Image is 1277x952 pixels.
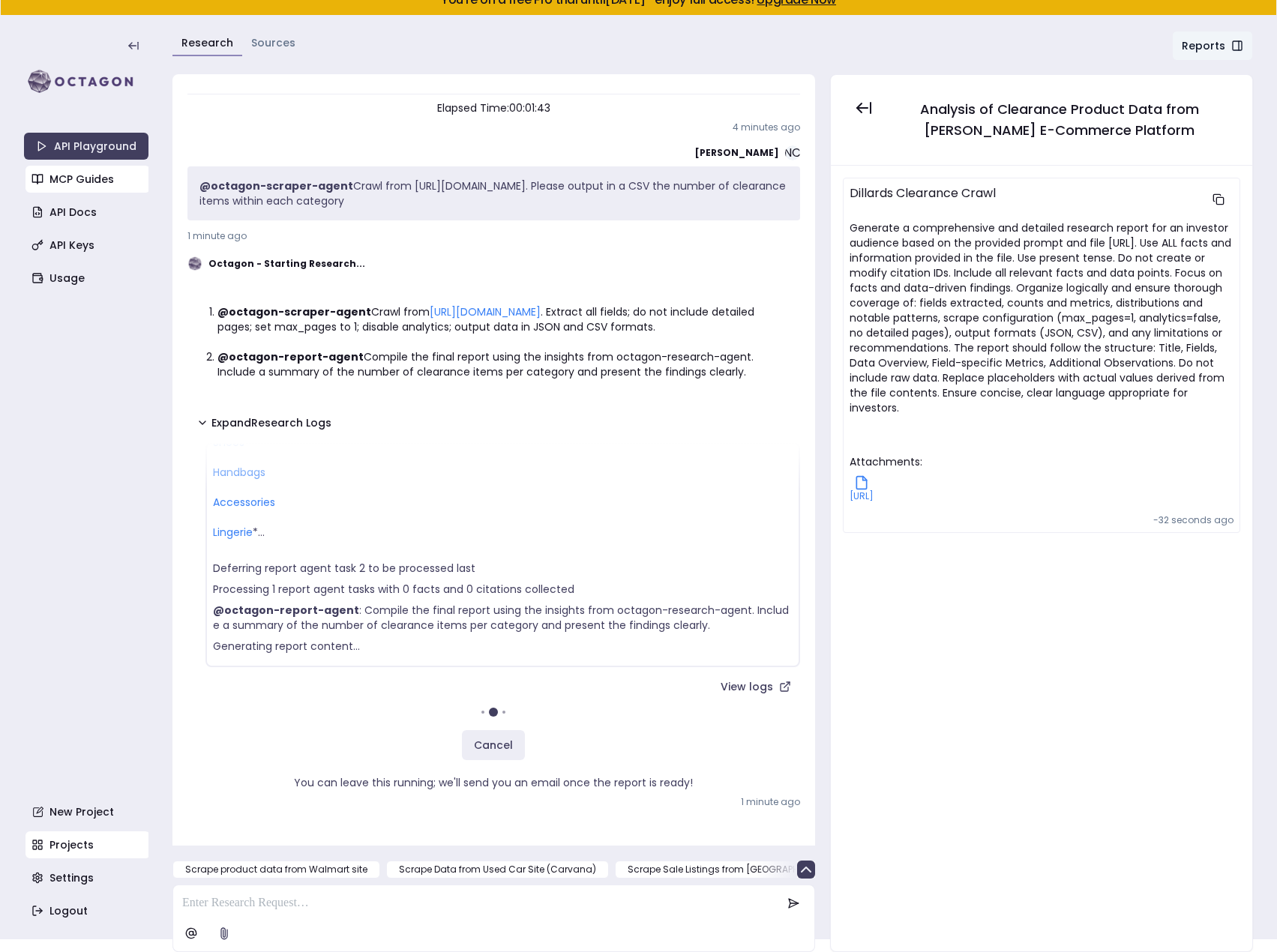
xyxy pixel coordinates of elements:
a: API Docs [25,199,150,226]
strong: @octagon-scraper-agent [217,304,371,319]
button: Cancel [462,730,525,760]
span: NC [785,145,800,160]
a: Logout [25,897,150,924]
a: API Playground [24,133,148,160]
a: Usage [25,265,150,292]
img: Octagon [187,256,202,271]
a: Projects [25,831,150,858]
p: Crawl from [URL][DOMAIN_NAME]. Please output in a CSV the number of clearance items within each c... [199,178,788,208]
a: API Keys [25,232,150,259]
strong: @octagon-scraper-agent [199,178,353,193]
a: [URL][DOMAIN_NAME] [430,304,541,319]
button: Reports [1172,31,1253,61]
img: logo-rect-yK7x_WSZ.svg [24,67,148,97]
button: Scrape product data from Walmart site [172,861,380,879]
p: 4 minutes ago [187,121,800,133]
a: [URL] [850,475,874,502]
strong: [PERSON_NAME] [695,147,779,159]
button: Scrape Data from Used Car Site (Carvana) [386,861,609,879]
span: 1 minute ago [187,229,247,242]
strong: Octagon - Starting Research... [208,258,365,270]
button: Analysis of Clearance Product Data from [PERSON_NAME] E-Commerce Platform [885,93,1234,147]
strong: @octagon-report-agent [217,349,364,364]
a: Lingerie [213,525,253,540]
p: You can leave this running; we'll send you an email once the report is ready! [294,760,693,790]
p: Processing 1 report agent tasks with 0 facts and 0 citations collected [213,582,793,597]
a: Handbags [213,465,265,480]
a: Research [181,35,233,50]
li: Compile the final report using the insights from octagon-research-agent. Include a summary of the... [217,349,788,379]
span: [URL] [850,490,874,502]
button: Scrape Sale Listings from [GEOGRAPHIC_DATA] [615,861,855,879]
button: ExpandResearch Logs [187,409,340,436]
a: Sources [251,35,295,50]
div: Dillards Clearance Crawl [850,184,1204,214]
p: 1 minute ago [187,796,800,808]
p: -32 seconds ago [850,514,1234,526]
p: Generating report content… [213,639,793,654]
a: Accessories [213,495,275,510]
strong: @octagon-report-agent [213,603,359,618]
p: Elapsed Time: 00:01:43 [187,100,800,115]
p: Deferring report agent task 2 to be processed last [213,561,793,576]
a: MCP Guides [25,166,150,193]
a: View logs [712,673,800,700]
p: : Compile the final report using the insights from octagon-research-agent. Include a summary of t... [213,603,793,633]
a: New Project [25,798,150,825]
p: Generate a comprehensive and detailed research report for an investor audience based on the provi... [850,220,1234,415]
p: Attachments: [850,454,1234,469]
a: Settings [25,864,150,891]
li: Crawl from . Extract all fields; do not include detailed pages; set max_pages to 1; disable analy... [217,304,788,334]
